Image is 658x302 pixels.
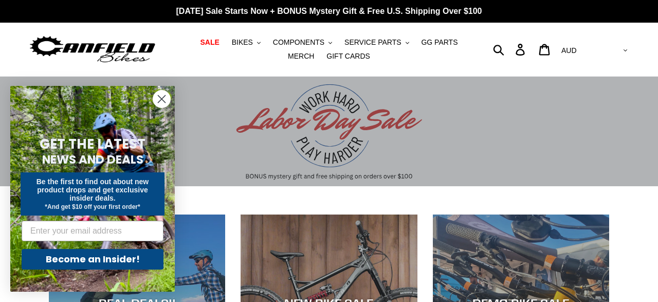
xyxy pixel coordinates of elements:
[200,38,219,47] span: SALE
[416,35,463,49] a: GG PARTS
[268,35,337,49] button: COMPONENTS
[22,221,163,241] input: Enter your email address
[45,203,140,210] span: *And get $10 off your first order*
[22,249,163,270] button: Become an Insider!
[344,38,401,47] span: SERVICE PARTS
[288,52,314,61] span: MERCH
[36,177,149,202] span: Be the first to find out about new product drops and get exclusive insider deals.
[232,38,253,47] span: BIKES
[339,35,414,49] button: SERVICE PARTS
[321,49,375,63] a: GIFT CARDS
[227,35,266,49] button: BIKES
[421,38,458,47] span: GG PARTS
[28,33,157,66] img: Canfield Bikes
[153,90,171,108] button: Close dialog
[40,135,145,153] span: GET THE LATEST
[273,38,324,47] span: COMPONENTS
[195,35,224,49] a: SALE
[326,52,370,61] span: GIFT CARDS
[283,49,319,63] a: MERCH
[42,151,143,168] span: NEWS AND DEALS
